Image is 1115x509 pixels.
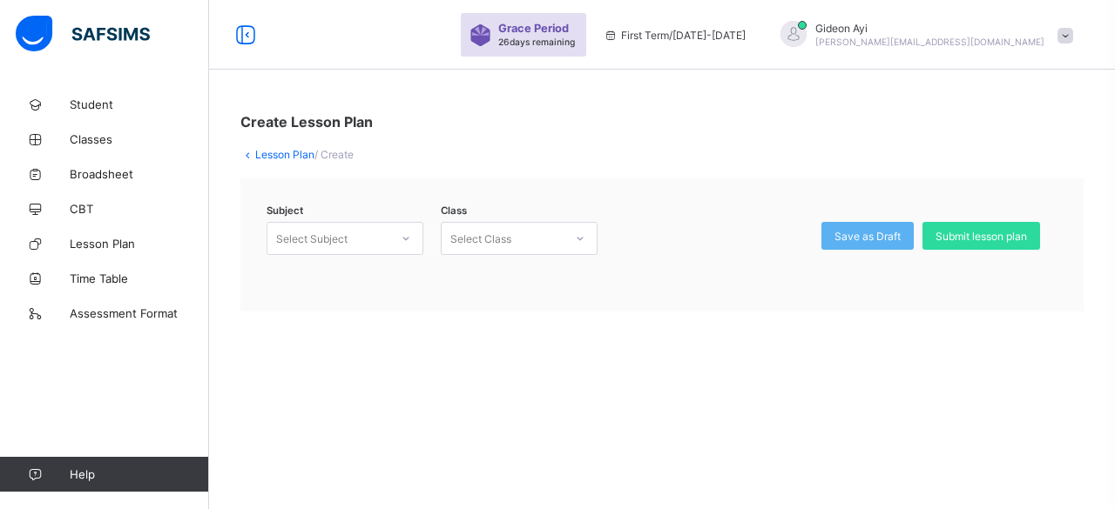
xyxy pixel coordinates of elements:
[70,237,209,251] span: Lesson Plan
[70,271,209,285] span: Time Table
[70,97,209,111] span: Student
[314,148,354,161] span: / Create
[498,22,569,35] span: Grace Period
[16,16,150,52] img: safsims
[240,113,373,131] span: Create Lesson Plan
[604,29,746,42] span: session/term information
[70,306,209,320] span: Assessment Format
[936,230,1027,243] span: Submit lesson plan
[255,148,314,161] a: Lesson Plan
[267,204,303,217] span: Subject
[70,167,209,181] span: Broadsheet
[815,37,1044,47] span: [PERSON_NAME][EMAIL_ADDRESS][DOMAIN_NAME]
[815,22,1044,35] span: Gideon Ayi
[470,24,491,46] img: sticker-purple.71386a28dfed39d6af7621340158ba97.svg
[276,222,348,255] div: Select Subject
[70,132,209,146] span: Classes
[835,230,901,243] span: Save as Draft
[70,467,208,481] span: Help
[70,202,209,216] span: CBT
[763,21,1082,50] div: GideonAyi
[441,204,467,217] span: Class
[498,37,575,47] span: 26 days remaining
[450,222,511,255] div: Select Class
